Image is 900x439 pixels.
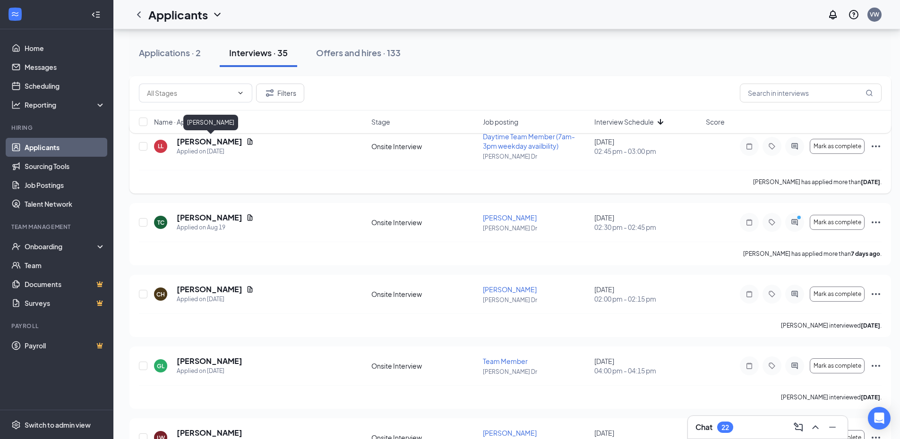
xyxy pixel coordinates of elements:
svg: ChevronUp [810,422,821,433]
a: Messages [25,58,105,76]
div: Interviews · 35 [229,47,288,59]
h3: Chat [695,422,712,432]
svg: ChevronDown [212,9,223,20]
svg: Document [246,286,254,293]
div: LL [158,142,163,150]
p: [PERSON_NAME] has applied more than . [743,250,882,258]
h5: [PERSON_NAME] [177,428,242,438]
a: Talent Network [25,194,105,213]
div: Reporting [25,100,106,110]
svg: Ellipses [870,288,882,300]
b: [DATE] [861,394,880,401]
input: Search in interviews [740,84,882,102]
b: [DATE] [861,322,880,329]
button: Mark as complete [810,139,865,154]
svg: Collapse [91,10,101,19]
svg: Ellipses [870,141,882,152]
div: Applied on [DATE] [177,295,254,304]
div: Applied on Aug 19 [177,223,254,232]
div: [DATE] [594,213,700,232]
svg: Tag [766,290,778,298]
svg: Ellipses [870,217,882,228]
p: [PERSON_NAME] Dr [483,152,589,160]
svg: Document [246,214,254,221]
a: PayrollCrown [25,336,105,355]
div: VW [870,10,879,18]
div: Hiring [11,124,103,132]
div: Onsite Interview [371,289,477,299]
div: GL [157,362,164,370]
div: [PERSON_NAME] [183,115,238,130]
svg: Tag [766,219,778,226]
button: Mark as complete [810,215,865,230]
a: Applicants [25,138,105,157]
svg: ComposeMessage [793,422,804,433]
svg: Note [744,290,755,298]
span: [PERSON_NAME] [483,213,537,222]
a: SurveysCrown [25,294,105,312]
span: Team Member [483,357,528,365]
svg: ArrowDown [655,116,666,127]
svg: Analysis [11,100,21,110]
svg: Notifications [827,9,839,20]
p: [PERSON_NAME] Dr [483,296,589,304]
svg: Tag [766,143,778,150]
svg: WorkstreamLogo [10,9,20,19]
span: [PERSON_NAME] [483,285,537,294]
p: [PERSON_NAME] interviewed . [781,321,882,329]
span: Mark as complete [814,143,861,150]
svg: UserCheck [11,242,21,251]
svg: ActiveChat [789,362,800,370]
svg: ActiveChat [789,219,800,226]
svg: Note [744,362,755,370]
p: [PERSON_NAME] interviewed . [781,393,882,401]
p: [PERSON_NAME] has applied more than . [753,178,882,186]
b: [DATE] [861,178,880,186]
h1: Applicants [148,7,208,23]
h5: [PERSON_NAME] [177,356,242,366]
button: Minimize [825,420,840,435]
div: TC [157,219,164,227]
p: [PERSON_NAME] Dr [483,224,589,232]
div: Onsite Interview [371,218,477,227]
svg: Minimize [827,422,838,433]
svg: MagnifyingGlass [866,89,873,97]
button: Filter Filters [256,84,304,102]
svg: ChevronLeft [133,9,145,20]
svg: Filter [264,87,275,99]
button: Mark as complete [810,287,865,302]
div: Applied on [DATE] [177,147,254,156]
button: Mark as complete [810,358,865,373]
span: 02:30 pm - 02:45 pm [594,222,700,232]
span: 04:00 pm - 04:15 pm [594,366,700,375]
button: ComposeMessage [791,420,806,435]
svg: Note [744,143,755,150]
a: Team [25,256,105,275]
span: Mark as complete [814,363,861,369]
a: Scheduling [25,76,105,95]
svg: ActiveChat [789,290,800,298]
div: Onsite Interview [371,142,477,151]
div: CH [156,290,165,298]
div: Team Management [11,223,103,231]
button: ChevronUp [808,420,823,435]
span: Name · Applied On [154,117,211,127]
span: Mark as complete [814,291,861,297]
div: [DATE] [594,285,700,304]
svg: QuestionInfo [848,9,859,20]
span: Stage [371,117,390,127]
a: Home [25,39,105,58]
div: Onsite Interview [371,361,477,371]
svg: PrimaryDot [795,215,806,222]
h5: [PERSON_NAME] [177,212,242,223]
svg: Settings [11,420,21,430]
h5: [PERSON_NAME] [177,284,242,295]
span: Job posting [483,117,518,127]
span: Interview Schedule [594,117,654,127]
span: 02:45 pm - 03:00 pm [594,146,700,156]
div: Payroll [11,322,103,330]
svg: ChevronDown [237,89,244,97]
svg: ActiveChat [789,143,800,150]
svg: Ellipses [870,360,882,371]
